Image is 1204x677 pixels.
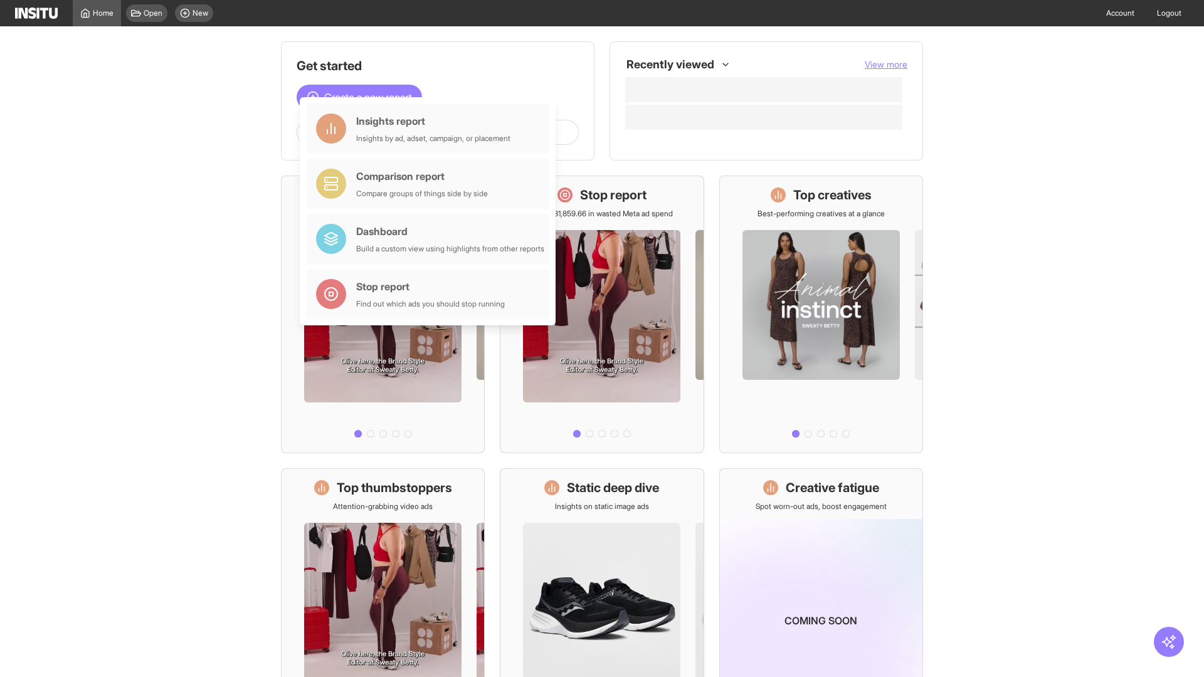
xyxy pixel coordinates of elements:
[500,176,704,453] a: Stop reportSave £31,859.66 in wasted Meta ad spend
[356,279,505,294] div: Stop report
[719,176,923,453] a: Top creativesBest-performing creatives at a glance
[555,501,649,512] p: Insights on static image ads
[758,209,885,219] p: Best-performing creatives at a glance
[144,8,162,18] span: Open
[356,244,544,254] div: Build a custom view using highlights from other reports
[356,134,510,144] div: Insights by ad, adset, campaign, or placement
[580,186,647,204] h1: Stop report
[297,85,422,110] button: Create a new report
[93,8,114,18] span: Home
[333,501,433,512] p: Attention-grabbing video ads
[567,479,659,496] h1: Static deep dive
[337,479,452,496] h1: Top thumbstoppers
[356,113,510,129] div: Insights report
[324,90,412,105] span: Create a new report
[15,8,58,19] img: Logo
[297,57,579,75] h1: Get started
[865,58,907,71] button: View more
[356,169,488,184] div: Comparison report
[531,209,673,219] p: Save £31,859.66 in wasted Meta ad spend
[281,176,485,453] a: What's live nowSee all active ads instantly
[865,59,907,70] span: View more
[793,186,872,204] h1: Top creatives
[356,224,544,239] div: Dashboard
[356,299,505,309] div: Find out which ads you should stop running
[193,8,208,18] span: New
[356,189,488,199] div: Compare groups of things side by side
